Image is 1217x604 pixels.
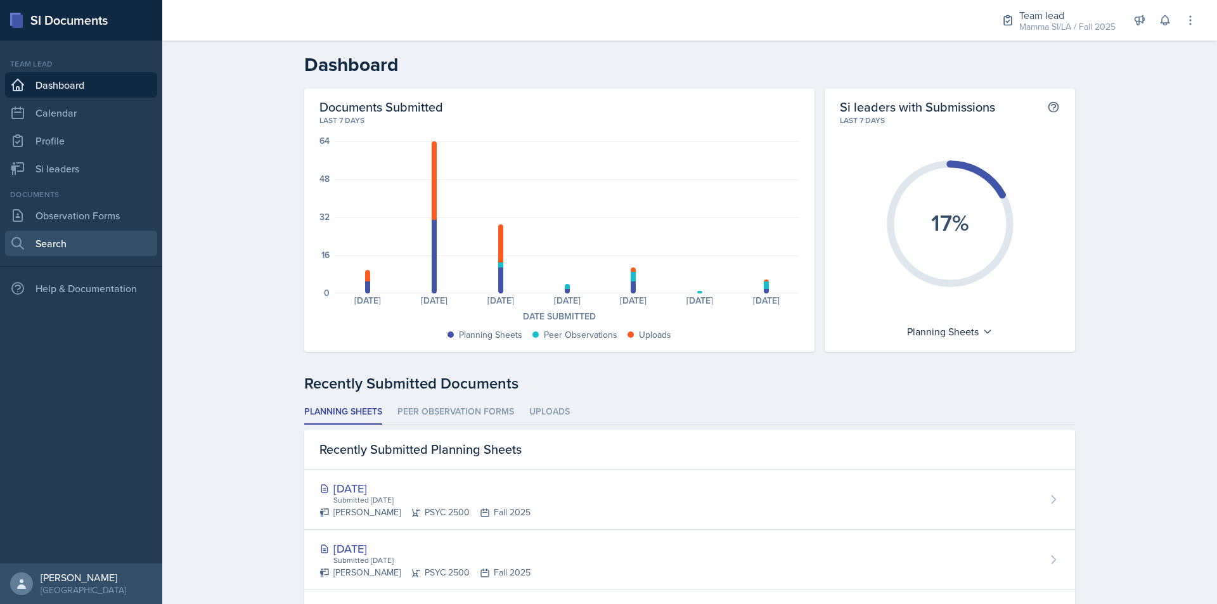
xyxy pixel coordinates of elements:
li: Planning Sheets [304,400,382,425]
a: [DATE] Submitted [DATE] [PERSON_NAME]PSYC 2500Fall 2025 [304,530,1075,590]
a: Observation Forms [5,203,157,228]
div: Planning Sheets [459,328,522,342]
div: Date Submitted [319,310,799,323]
div: [PERSON_NAME] [41,571,126,584]
div: Planning Sheets [901,321,999,342]
div: [DATE] [600,296,667,305]
a: Search [5,231,157,256]
div: Mamma SI/LA / Fall 2025 [1019,20,1116,34]
div: [DATE] [667,296,733,305]
div: [PERSON_NAME] PSYC 2500 Fall 2025 [319,566,531,579]
div: [DATE] [319,480,531,497]
h2: Documents Submitted [319,99,799,115]
a: Calendar [5,100,157,125]
div: [DATE] [319,540,531,557]
a: Profile [5,128,157,153]
div: Last 7 days [840,115,1060,126]
div: [DATE] [401,296,468,305]
div: Submitted [DATE] [332,555,531,566]
div: [DATE] [335,296,401,305]
div: [DATE] [733,296,800,305]
div: 64 [319,136,330,145]
div: Help & Documentation [5,276,157,301]
h2: Si leaders with Submissions [840,99,995,115]
a: Si leaders [5,156,157,181]
div: Documents [5,189,157,200]
a: Dashboard [5,72,157,98]
text: 17% [931,206,969,239]
div: [DATE] [468,296,534,305]
li: Uploads [529,400,570,425]
div: Last 7 days [319,115,799,126]
div: 48 [319,174,330,183]
div: Submitted [DATE] [332,494,531,506]
li: Peer Observation Forms [397,400,514,425]
div: Team lead [5,58,157,70]
div: Recently Submitted Planning Sheets [304,430,1075,470]
div: Team lead [1019,8,1116,23]
div: [GEOGRAPHIC_DATA] [41,584,126,596]
div: 0 [324,288,330,297]
div: [DATE] [534,296,600,305]
div: Peer Observations [544,328,617,342]
div: 32 [319,212,330,221]
div: Recently Submitted Documents [304,372,1075,395]
div: 16 [321,250,330,259]
div: [PERSON_NAME] PSYC 2500 Fall 2025 [319,506,531,519]
a: [DATE] Submitted [DATE] [PERSON_NAME]PSYC 2500Fall 2025 [304,470,1075,530]
h2: Dashboard [304,53,1075,76]
div: Uploads [639,328,671,342]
